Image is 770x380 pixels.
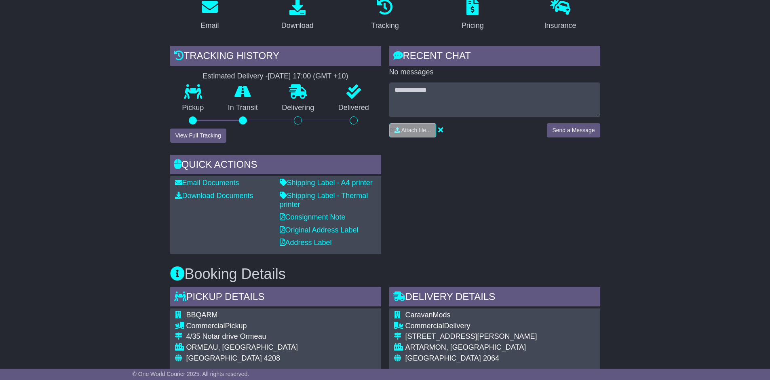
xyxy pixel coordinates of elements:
[175,179,239,187] a: Email Documents
[280,226,359,234] a: Original Address Label
[281,20,314,31] div: Download
[280,192,368,209] a: Shipping Label - Thermal printer
[547,123,600,137] button: Send a Message
[389,68,600,77] p: No messages
[186,322,369,331] div: Pickup
[405,322,537,331] div: Delivery
[405,354,481,362] span: [GEOGRAPHIC_DATA]
[133,371,249,377] span: © One World Courier 2025. All rights reserved.
[216,103,270,112] p: In Transit
[175,192,253,200] a: Download Documents
[326,103,381,112] p: Delivered
[186,354,262,362] span: [GEOGRAPHIC_DATA]
[186,322,225,330] span: Commercial
[405,343,537,352] div: ARTARMON, [GEOGRAPHIC_DATA]
[170,155,381,177] div: Quick Actions
[389,46,600,68] div: RECENT CHAT
[371,20,399,31] div: Tracking
[170,103,216,112] p: Pickup
[170,266,600,282] h3: Booking Details
[200,20,219,31] div: Email
[280,239,332,247] a: Address Label
[170,129,226,143] button: View Full Tracking
[170,287,381,309] div: Pickup Details
[170,72,381,81] div: Estimated Delivery -
[389,287,600,309] div: Delivery Details
[483,354,499,362] span: 2064
[544,20,576,31] div: Insurance
[186,332,369,341] div: 4/35 Notar drive Ormeau
[270,103,327,112] p: Delivering
[280,213,346,221] a: Consignment Note
[264,354,280,362] span: 4208
[268,72,348,81] div: [DATE] 17:00 (GMT +10)
[462,20,484,31] div: Pricing
[170,46,381,68] div: Tracking history
[186,343,369,352] div: ORMEAU, [GEOGRAPHIC_DATA]
[405,322,444,330] span: Commercial
[405,332,537,341] div: [STREET_ADDRESS][PERSON_NAME]
[186,311,218,319] span: BBQARM
[280,179,373,187] a: Shipping Label - A4 printer
[405,311,451,319] span: CaravanMods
